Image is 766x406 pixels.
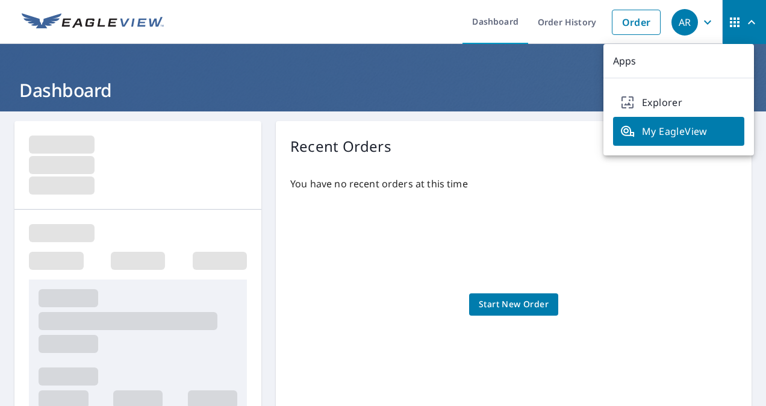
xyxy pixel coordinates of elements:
[671,9,698,36] div: AR
[14,78,752,102] h1: Dashboard
[603,44,754,78] p: Apps
[290,136,391,157] p: Recent Orders
[22,13,164,31] img: EV Logo
[469,293,558,316] a: Start New Order
[479,297,549,312] span: Start New Order
[613,117,744,146] a: My EagleView
[290,176,737,191] p: You have no recent orders at this time
[620,95,737,110] span: Explorer
[612,10,661,35] a: Order
[620,124,737,139] span: My EagleView
[613,88,744,117] a: Explorer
